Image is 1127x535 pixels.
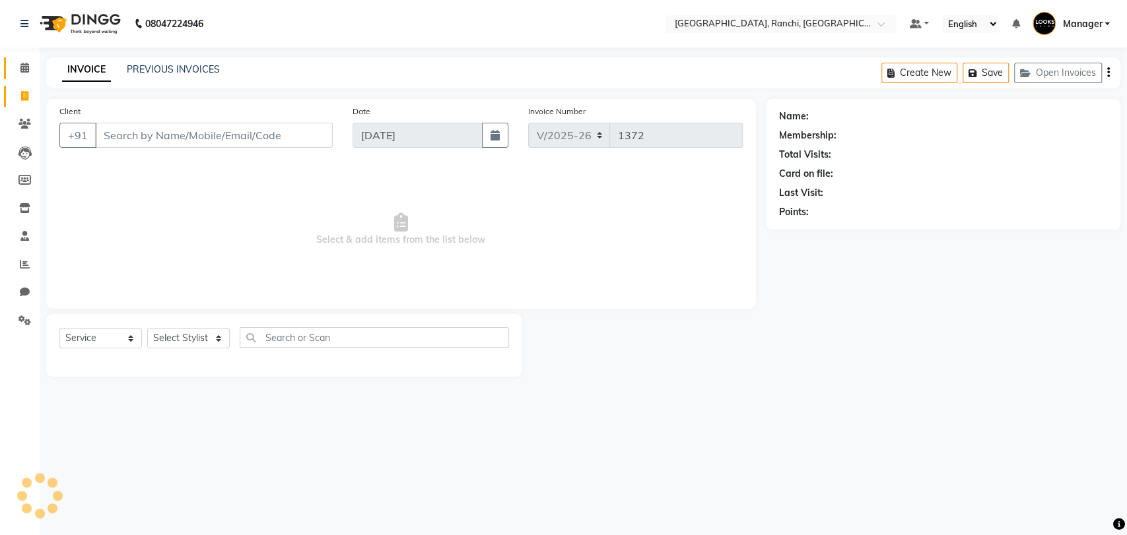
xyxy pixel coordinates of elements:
button: Create New [881,63,957,83]
label: Client [59,106,81,117]
img: Manager [1033,12,1056,35]
label: Date [353,106,370,117]
button: Save [963,63,1009,83]
div: Last Visit: [779,186,823,200]
div: Name: [779,110,809,123]
b: 08047224946 [145,5,203,42]
button: Open Invoices [1014,63,1102,83]
div: Card on file: [779,167,833,181]
div: Points: [779,205,809,219]
a: INVOICE [62,58,111,82]
button: +91 [59,123,96,148]
input: Search by Name/Mobile/Email/Code [95,123,333,148]
input: Search or Scan [240,327,509,348]
label: Invoice Number [528,106,586,117]
div: Total Visits: [779,148,831,162]
a: PREVIOUS INVOICES [127,63,220,75]
div: Membership: [779,129,837,142]
span: Select & add items from the list below [59,164,743,296]
img: logo [34,5,124,42]
span: Manager [1062,17,1102,31]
